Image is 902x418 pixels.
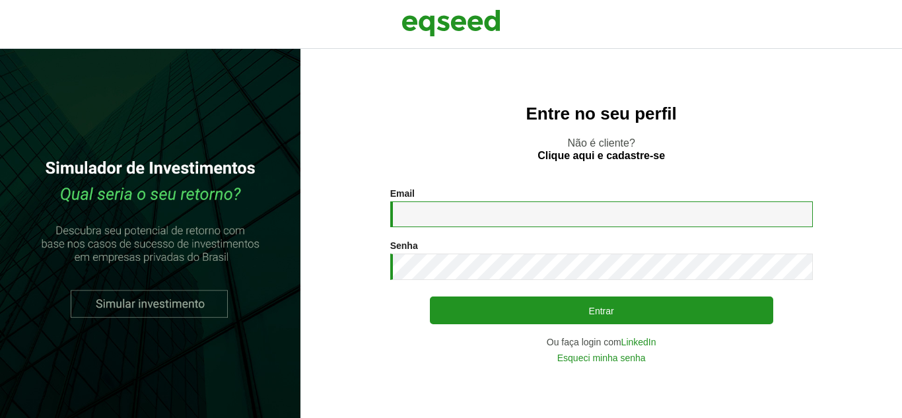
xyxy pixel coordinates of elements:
[390,241,418,250] label: Senha
[557,353,646,363] a: Esqueci minha senha
[327,104,876,123] h2: Entre no seu perfil
[621,337,656,347] a: LinkedIn
[390,337,813,347] div: Ou faça login com
[327,137,876,162] p: Não é cliente?
[430,296,773,324] button: Entrar
[538,151,665,161] a: Clique aqui e cadastre-se
[401,7,501,40] img: EqSeed Logo
[390,189,415,198] label: Email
